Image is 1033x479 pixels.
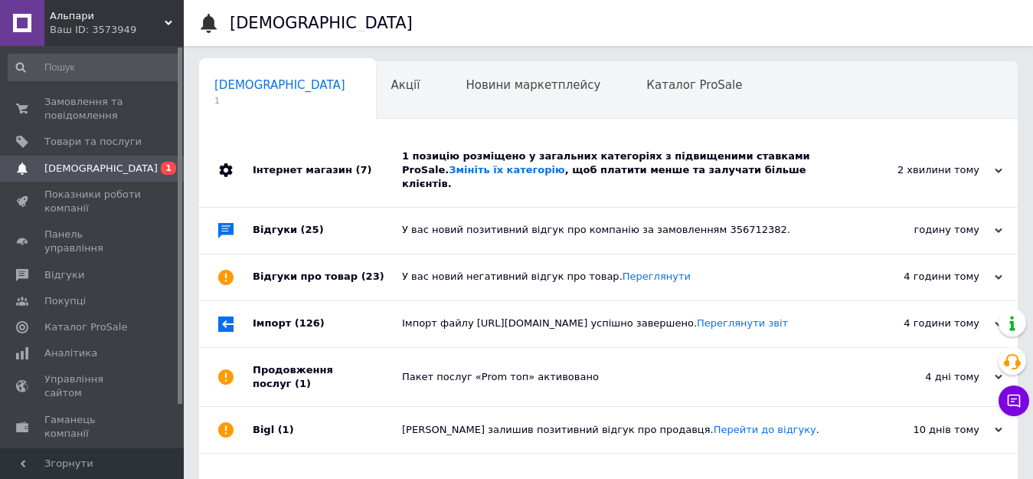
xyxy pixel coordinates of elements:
div: 4 години тому [849,317,1002,330]
span: (1) [295,378,311,389]
input: Пошук [8,54,181,81]
div: 4 дні тому [849,370,1002,384]
span: Гаманець компанії [44,413,142,441]
span: 1 [161,162,176,175]
span: Панель управління [44,228,142,255]
div: 4 години тому [849,270,1002,284]
a: Переглянути [623,271,691,282]
span: Товари та послуги [44,135,142,149]
span: Управління сайтом [44,372,142,400]
span: Каталог ProSale [44,320,127,334]
div: [PERSON_NAME] залишив позитивний відгук про продавця. . [402,423,849,437]
div: Продовження послуг [253,348,402,406]
button: Чат з покупцем [999,385,1029,416]
a: Змініть їх категорію [449,164,564,176]
span: (7) [355,164,371,176]
span: (23) [361,271,384,282]
div: У вас новий негативний відгук про товар. [402,270,849,284]
div: годину тому [849,223,1002,237]
a: Переглянути звіт [697,317,788,329]
span: [DEMOGRAPHIC_DATA] [214,78,345,92]
span: 1 [214,95,345,107]
div: Імпорт [253,301,402,347]
span: Аналітика [44,346,97,360]
div: У вас новий позитивний відгук про компанію за замовленням 356712382. [402,223,849,237]
span: (126) [295,317,325,329]
div: Відгуки [253,208,402,254]
div: Інтернет магазин [253,134,402,207]
span: Новини маркетплейсу [466,78,600,92]
div: 10 днів тому [849,423,1002,437]
div: 2 хвилини тому [849,163,1002,177]
a: Перейти до відгуку [714,424,816,435]
div: Пакет послуг «Prom топ» активовано [402,370,849,384]
span: Каталог ProSale [646,78,742,92]
span: Показники роботи компанії [44,188,142,215]
div: 1 позицію розміщено у загальних категоріях з підвищеними ставками ProSale. , щоб платити менше та... [402,149,849,192]
span: Замовлення та повідомлення [44,95,142,123]
span: Відгуки [44,268,84,282]
div: Ваш ID: 3573949 [50,23,184,37]
span: (1) [278,424,294,435]
span: Акції [391,78,420,92]
h1: [DEMOGRAPHIC_DATA] [230,14,413,32]
span: Покупці [44,294,86,308]
div: Bigl [253,407,402,453]
div: Імпорт файлу [URL][DOMAIN_NAME] успішно завершено. [402,317,849,330]
div: Відгуки про товар [253,254,402,300]
span: [DEMOGRAPHIC_DATA] [44,162,158,176]
span: (25) [301,224,324,235]
span: Альпари [50,9,165,23]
